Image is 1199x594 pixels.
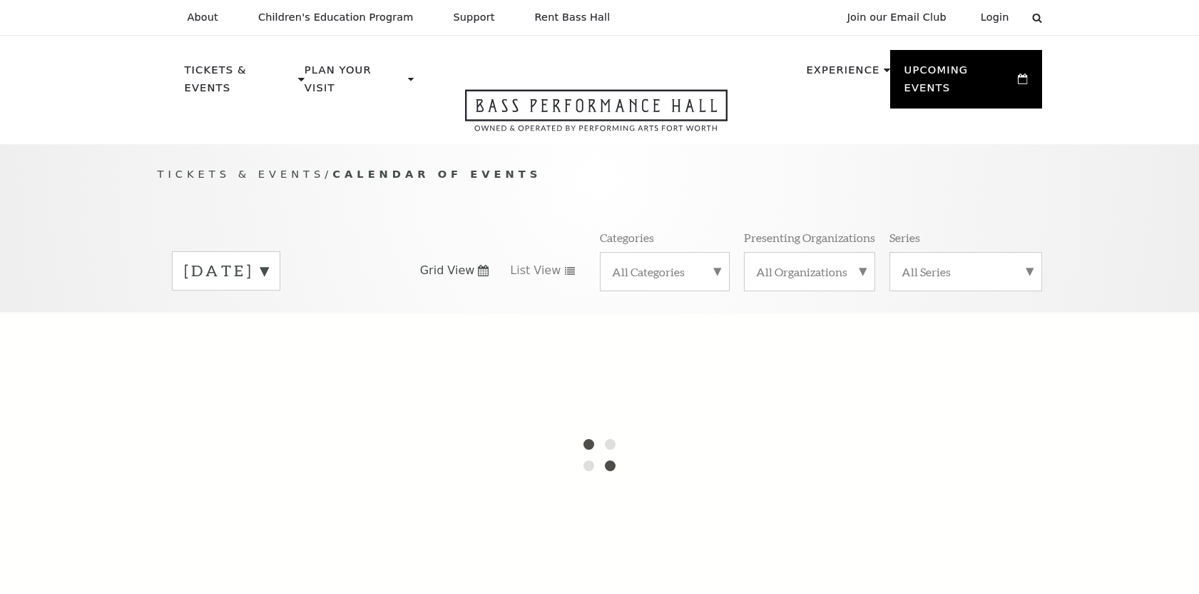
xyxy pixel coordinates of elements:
label: All Series [902,264,1030,279]
p: Tickets & Events [185,61,295,105]
p: Upcoming Events [904,61,1015,105]
p: Presenting Organizations [744,230,875,245]
label: [DATE] [184,260,268,282]
p: Children's Education Program [258,11,414,24]
span: List View [510,263,561,278]
p: Series [889,230,920,245]
span: Calendar of Events [332,168,541,180]
label: All Categories [612,264,718,279]
p: About [188,11,218,24]
p: Experience [806,61,879,87]
p: Categories [600,230,654,245]
span: Tickets & Events [158,168,325,180]
p: Support [454,11,495,24]
label: All Organizations [756,264,863,279]
p: / [158,166,1042,183]
p: Plan Your Visit [305,61,404,105]
span: Grid View [420,263,475,278]
p: Rent Bass Hall [535,11,611,24]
